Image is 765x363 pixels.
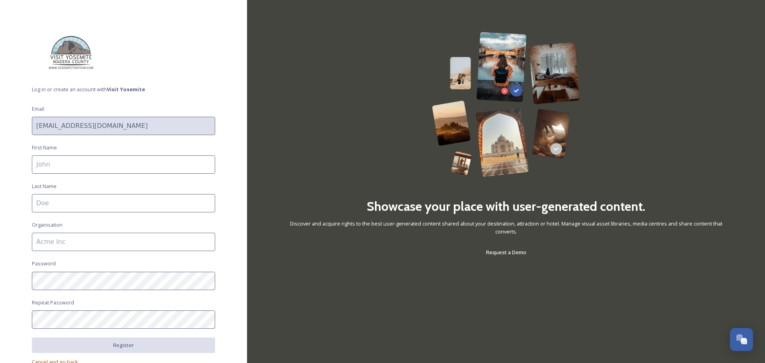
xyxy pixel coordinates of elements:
[279,220,733,235] span: Discover and acquire rights to the best user-generated content shared about your destination, att...
[32,105,44,113] span: Email
[32,144,57,151] span: First Name
[32,233,215,251] input: Acme Inc
[486,247,526,257] a: Request a Demo
[486,249,526,256] span: Request a Demo
[32,194,215,212] input: Doe
[32,32,112,74] img: images.png
[32,86,215,93] span: Log in or create an account with
[32,182,57,190] span: Last Name
[32,337,215,353] button: Register
[367,197,645,216] h2: Showcase your place with user-generated content.
[32,117,215,135] input: john.doe@snapsea.io
[32,260,56,267] span: Password
[32,155,215,174] input: John
[432,32,580,177] img: 63b42ca75bacad526042e722_Group%20154-p-800.png
[730,328,753,351] button: Open Chat
[32,299,74,306] span: Repeat Password
[107,86,145,93] strong: Visit Yosemite
[32,221,63,229] span: Organisation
